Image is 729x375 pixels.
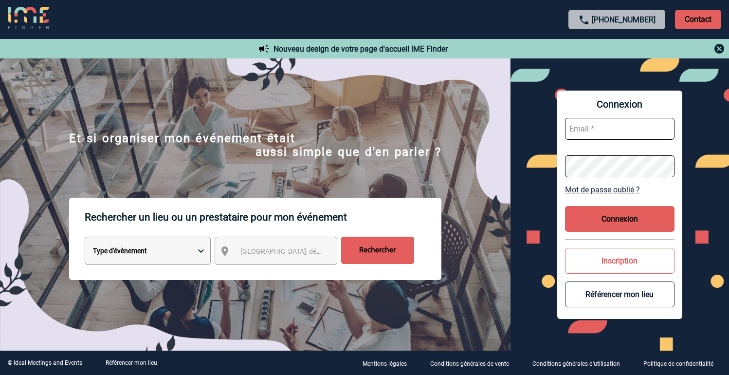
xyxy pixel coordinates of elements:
p: Contact [675,10,721,29]
a: Politique de confidentialité [636,358,729,368]
p: Rechercher un lieu ou un prestataire pour mon événement [85,198,441,237]
a: Conditions générales de vente [422,358,525,368]
span: [GEOGRAPHIC_DATA], département, région... [240,247,376,255]
button: Connexion [565,206,674,232]
img: call-24-px.png [578,14,590,26]
input: Rechercher [341,237,414,264]
p: Politique de confidentialité [643,360,713,367]
a: Mot de passe oublié ? [565,185,674,194]
div: © Ideal Meetings and Events [8,359,82,366]
p: Conditions générales d'utilisation [532,360,620,367]
a: Référencer mon lieu [106,359,157,366]
p: Conditions générales de vente [430,360,509,367]
span: Connexion [565,98,674,110]
button: Inscription [565,248,674,274]
p: Mentions légales [363,360,407,367]
button: Référencer mon lieu [565,281,674,307]
a: Mentions légales [355,358,422,368]
a: [PHONE_NUMBER] [592,15,656,24]
a: Conditions générales d'utilisation [525,358,636,368]
input: Email * [565,118,674,140]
